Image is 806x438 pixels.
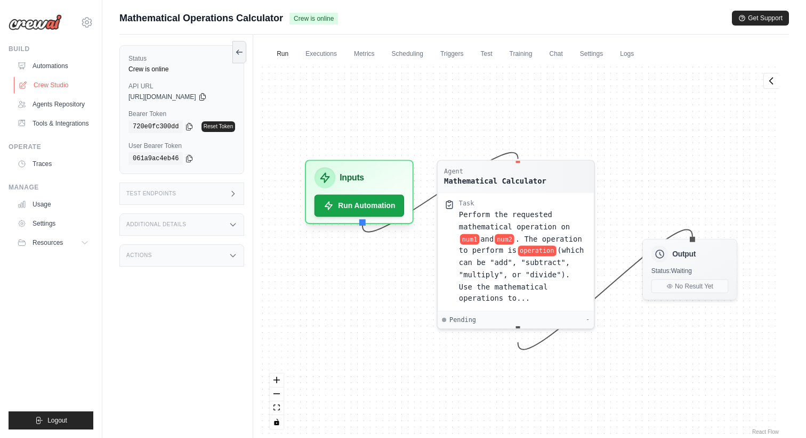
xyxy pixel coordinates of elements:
[126,252,152,259] h3: Actions
[752,429,779,435] a: React Flow attribution
[459,246,584,303] span: (which can be "add", "subtract", "multiply", or "divide"). Use the mathematical operations to...
[270,401,284,415] button: fit view
[460,234,480,244] span: num1
[651,279,728,293] button: No Result Yet
[9,411,93,429] button: Logout
[13,234,93,251] button: Resources
[459,210,570,230] span: Perform the requested mathematical operation on
[13,115,93,132] a: Tools & Integrations
[289,13,338,24] span: Crew is online
[434,43,470,65] a: Triggers
[474,43,499,65] a: Test
[270,374,284,429] div: React Flow controls
[444,167,546,176] div: Agent
[518,246,556,257] span: operation
[449,316,476,324] span: Pending
[437,160,595,329] div: AgentMathematical CalculatorTaskPerform the requested mathematical operation onnum1andnum2. The o...
[9,143,93,151] div: Operate
[270,387,284,401] button: zoom out
[480,234,494,243] span: and
[651,267,692,275] span: Status: Waiting
[385,43,430,65] a: Scheduling
[128,110,235,118] label: Bearer Token
[586,316,590,324] div: -
[128,142,235,150] label: User Bearer Token
[13,215,93,232] a: Settings
[47,416,67,425] span: Logout
[128,152,183,165] code: 061a9ac4eb46
[495,234,514,244] span: num2
[13,57,93,75] a: Automations
[13,155,93,172] a: Traces
[13,196,93,213] a: Usage
[128,120,183,133] code: 720e0fc300dd
[9,45,93,53] div: Build
[574,43,609,65] a: Settings
[518,229,692,349] g: Edge from b8579fc1b39176850ea0e4c309c8e159 to outputNode
[299,43,343,65] a: Executions
[128,82,235,90] label: API URL
[9,14,62,30] img: Logo
[201,121,235,132] a: Reset Token
[543,43,569,65] a: Chat
[14,77,94,94] a: Crew Studio
[362,153,518,232] g: Edge from inputsNode to b8579fc1b39176850ea0e4c309c8e159
[459,209,587,304] div: Perform the requested mathematical operation on {num1} and {num2}. The operation to perform is {o...
[614,43,640,65] a: Logs
[340,171,364,184] h3: Inputs
[444,176,546,186] div: Mathematical Calculator
[128,65,235,73] div: Crew is online
[348,43,381,65] a: Metrics
[119,11,283,26] span: Mathematical Operations Calculator
[673,249,696,260] h3: Output
[9,183,93,192] div: Manage
[503,43,539,65] a: Training
[270,415,284,429] button: toggle interactivity
[270,43,295,65] a: Run
[126,191,176,197] h3: Test Endpoints
[270,374,284,387] button: zoom in
[315,195,404,217] button: Run Automation
[13,96,93,113] a: Agents Repository
[459,200,474,208] div: Task
[642,239,737,300] div: OutputStatus:WaitingNo Result Yet
[128,93,196,101] span: [URL][DOMAIN_NAME]
[459,234,582,254] span: . The operation to perform is
[305,160,414,224] div: InputsRun Automation
[33,238,63,247] span: Resources
[128,54,235,63] label: Status
[126,221,186,228] h3: Additional Details
[732,11,789,26] button: Get Support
